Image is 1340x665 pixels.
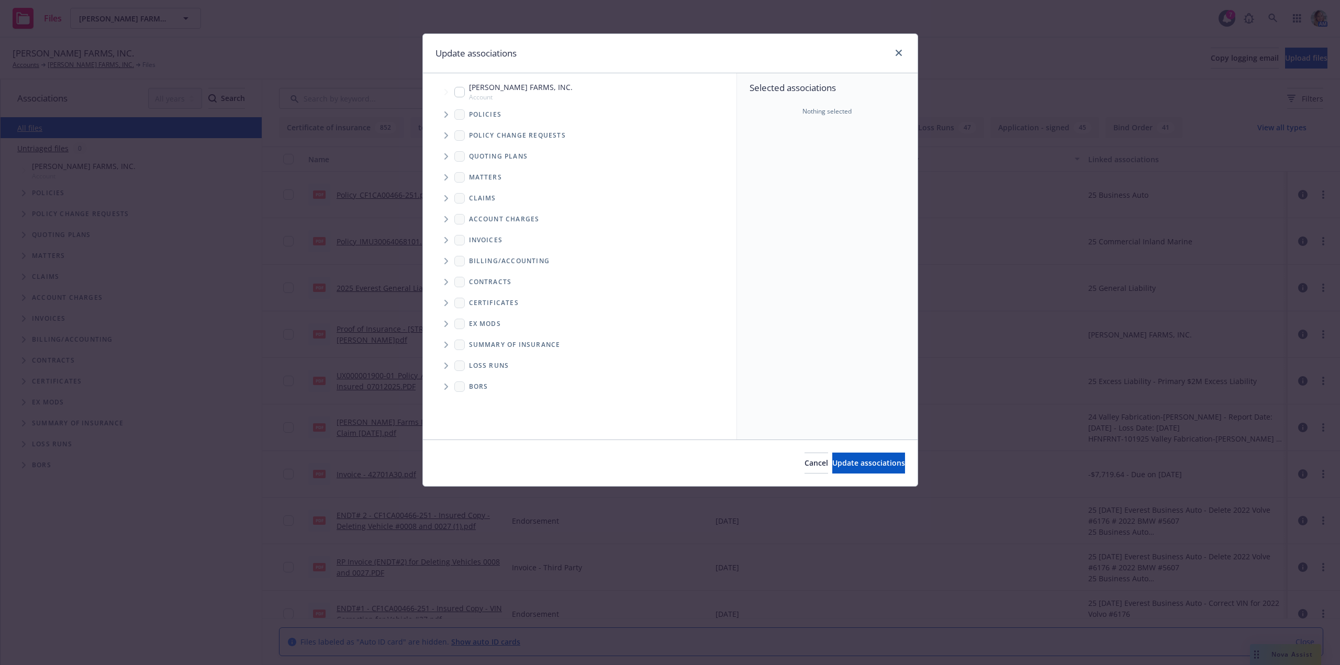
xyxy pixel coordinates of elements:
[469,342,561,348] span: Summary of insurance
[469,363,509,369] span: Loss Runs
[469,279,512,285] span: Contracts
[469,258,550,264] span: Billing/Accounting
[805,458,828,468] span: Cancel
[469,132,566,139] span: Policy change requests
[802,107,852,116] span: Nothing selected
[892,47,905,59] a: close
[469,384,488,390] span: BORs
[469,300,519,306] span: Certificates
[423,251,736,397] div: Folder Tree Example
[805,453,828,474] button: Cancel
[469,237,503,243] span: Invoices
[435,47,517,60] h1: Update associations
[469,321,501,327] span: Ex Mods
[832,458,905,468] span: Update associations
[832,453,905,474] button: Update associations
[469,111,502,118] span: Policies
[423,80,736,250] div: Tree Example
[469,174,502,181] span: Matters
[750,82,905,94] span: Selected associations
[469,153,528,160] span: Quoting plans
[469,93,573,102] span: Account
[469,195,496,201] span: Claims
[469,82,573,93] span: [PERSON_NAME] FARMS, INC.
[469,216,540,222] span: Account charges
